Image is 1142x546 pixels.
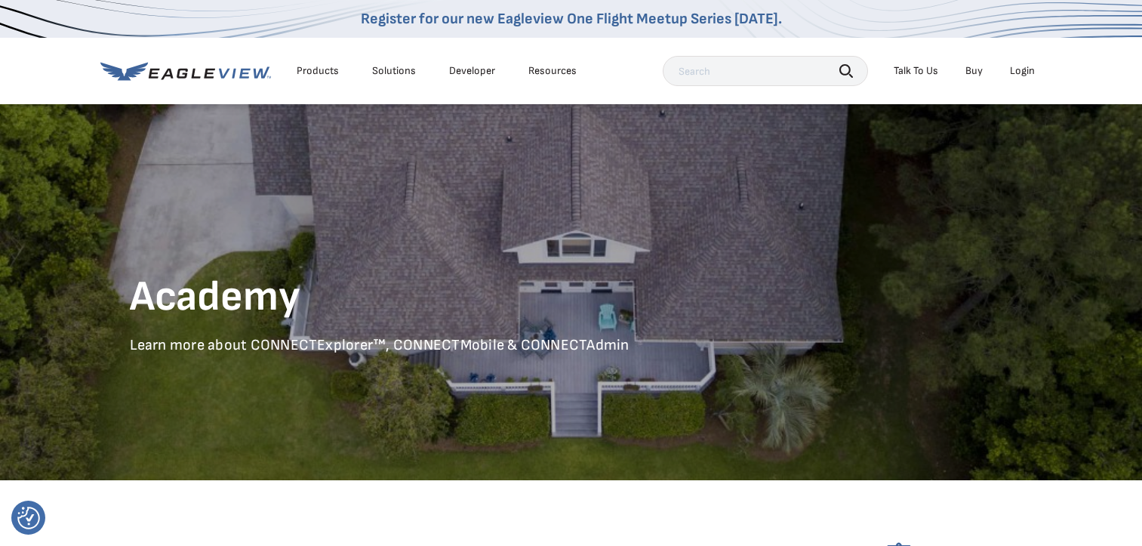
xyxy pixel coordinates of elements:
div: Solutions [372,64,416,78]
button: Consent Preferences [17,507,40,529]
p: Learn more about CONNECTExplorer™, CONNECTMobile & CONNECTAdmin [130,336,1013,355]
img: Revisit consent button [17,507,40,529]
div: Resources [528,64,577,78]
a: Developer [449,64,495,78]
a: Buy [965,64,983,78]
a: Register for our new Eagleview One Flight Meetup Series [DATE]. [361,10,782,28]
div: Talk To Us [894,64,938,78]
div: Products [297,64,339,78]
h1: Academy [130,271,1013,324]
input: Search [663,56,868,86]
div: Login [1010,64,1035,78]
